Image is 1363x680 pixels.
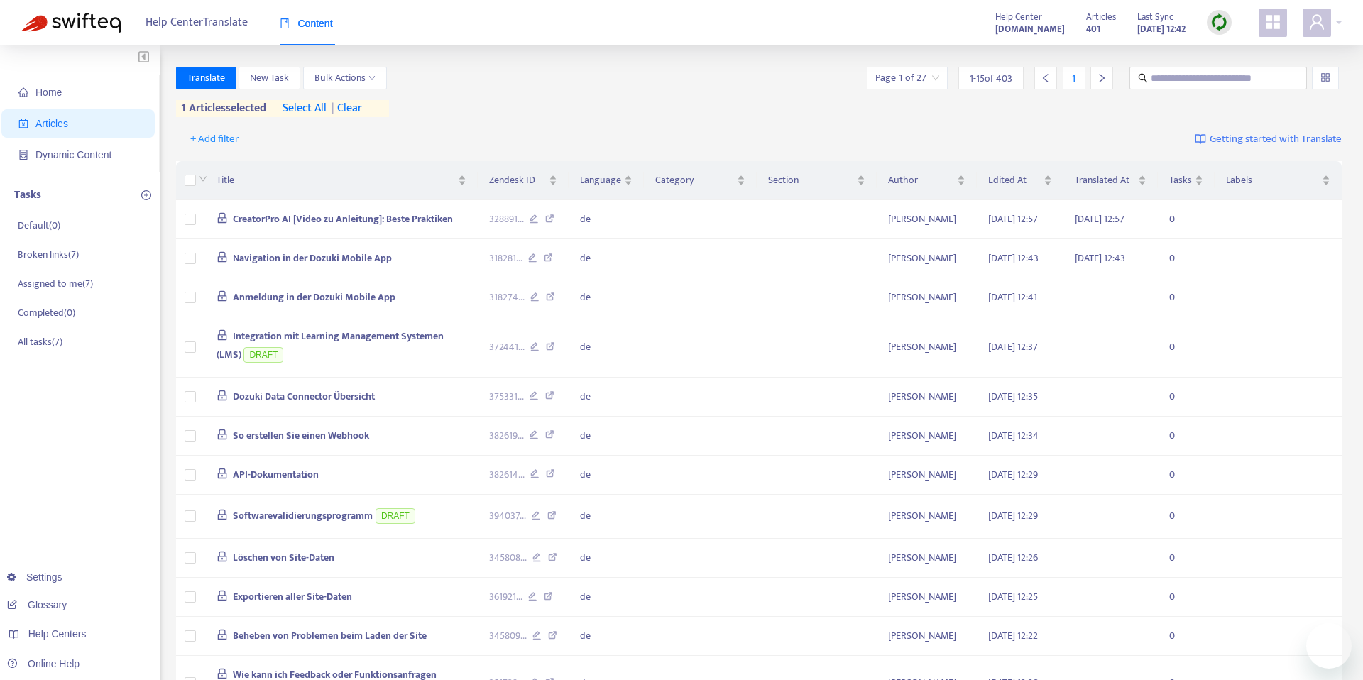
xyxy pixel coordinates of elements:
[217,590,228,601] span: lock
[217,429,228,440] span: lock
[877,378,977,417] td: [PERSON_NAME]
[199,175,207,183] span: down
[18,305,75,320] p: Completed ( 0 )
[176,100,267,117] span: 1 articles selected
[988,289,1037,305] span: [DATE] 12:41
[233,627,427,644] span: Beheben von Problemen beim Laden der Site
[1137,9,1173,25] span: Last Sync
[233,427,369,444] span: So erstellen Sie einen Webhook
[35,87,62,98] span: Home
[995,21,1065,37] a: [DOMAIN_NAME]
[489,550,527,566] span: 345808 ...
[988,466,1038,483] span: [DATE] 12:29
[1158,495,1215,539] td: 0
[1306,623,1352,669] iframe: Button to launch messaging window, 1 unread message
[233,466,319,483] span: API-Dokumentation
[569,578,644,617] td: de
[1215,161,1342,200] th: Labels
[21,13,121,33] img: Swifteq
[580,172,621,188] span: Language
[217,329,228,341] span: lock
[877,278,977,317] td: [PERSON_NAME]
[1063,67,1085,89] div: 1
[233,388,375,405] span: Dozuki Data Connector Übersicht
[569,378,644,417] td: de
[250,70,289,86] span: New Task
[233,211,453,227] span: CreatorPro AI [Video zu Anleitung]: Beste Praktiken
[217,328,444,363] span: Integration mit Learning Management Systemen (LMS)
[768,172,854,188] span: Section
[146,9,248,36] span: Help Center Translate
[1308,13,1325,31] span: user
[1158,578,1215,617] td: 0
[233,549,334,566] span: Löschen von Site-Daten
[217,551,228,562] span: lock
[877,239,977,278] td: [PERSON_NAME]
[489,428,524,444] span: 382619 ...
[877,200,977,239] td: [PERSON_NAME]
[1226,172,1319,188] span: Labels
[217,468,228,479] span: lock
[141,190,151,200] span: plus-circle
[283,100,327,117] span: select all
[1075,172,1134,188] span: Translated At
[1086,9,1116,25] span: Articles
[1137,21,1186,37] strong: [DATE] 12:42
[1158,317,1215,378] td: 0
[988,627,1038,644] span: [DATE] 12:22
[18,276,93,291] p: Assigned to me ( 7 )
[569,539,644,578] td: de
[489,172,547,188] span: Zendesk ID
[988,427,1039,444] span: [DATE] 12:34
[1075,211,1124,227] span: [DATE] 12:57
[877,317,977,378] td: [PERSON_NAME]
[180,128,250,150] button: + Add filter
[1195,133,1206,145] img: image-link
[18,218,60,233] p: Default ( 0 )
[569,417,644,456] td: de
[1063,161,1157,200] th: Translated At
[977,161,1064,200] th: Edited At
[1138,73,1148,83] span: search
[569,495,644,539] td: de
[280,18,290,28] span: book
[1158,239,1215,278] td: 0
[1158,200,1215,239] td: 0
[888,172,954,188] span: Author
[18,247,79,262] p: Broken links ( 7 )
[18,334,62,349] p: All tasks ( 7 )
[489,251,522,266] span: 318281 ...
[1195,128,1342,150] a: Getting started with Translate
[303,67,387,89] button: Bulk Actionsdown
[1097,73,1107,83] span: right
[988,250,1039,266] span: [DATE] 12:43
[1264,13,1281,31] span: appstore
[190,131,239,148] span: + Add filter
[757,161,877,200] th: Section
[18,150,28,160] span: container
[1158,417,1215,456] td: 0
[332,99,334,118] span: |
[1169,172,1192,188] span: Tasks
[239,67,300,89] button: New Task
[569,239,644,278] td: de
[988,339,1038,355] span: [DATE] 12:37
[7,599,67,610] a: Glossary
[489,290,525,305] span: 318274 ...
[1158,456,1215,495] td: 0
[489,628,527,644] span: 345809 ...
[1041,73,1051,83] span: left
[489,389,524,405] span: 375331 ...
[28,628,87,640] span: Help Centers
[176,67,236,89] button: Translate
[569,317,644,378] td: de
[1158,161,1215,200] th: Tasks
[489,467,525,483] span: 382614 ...
[569,161,644,200] th: Language
[877,578,977,617] td: [PERSON_NAME]
[187,70,225,86] span: Translate
[217,172,455,188] span: Title
[569,617,644,656] td: de
[243,347,283,363] span: DRAFT
[233,289,395,305] span: Anmeldung in der Dozuki Mobile App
